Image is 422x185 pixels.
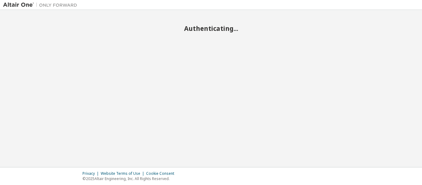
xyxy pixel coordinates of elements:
[101,171,146,176] div: Website Terms of Use
[146,171,178,176] div: Cookie Consent
[3,2,80,8] img: Altair One
[82,171,101,176] div: Privacy
[82,176,178,181] p: © 2025 Altair Engineering, Inc. All Rights Reserved.
[3,24,419,32] h2: Authenticating...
